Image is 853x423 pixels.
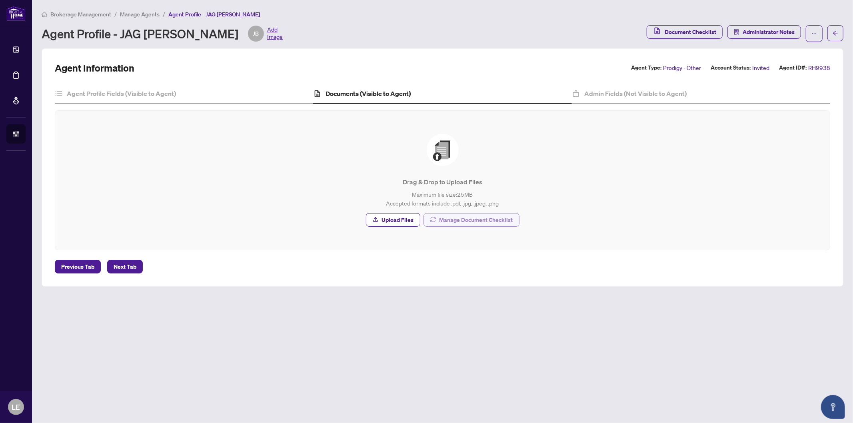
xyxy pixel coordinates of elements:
[42,12,47,17] span: home
[42,26,283,42] div: Agent Profile - JAG [PERSON_NAME]
[114,10,117,19] li: /
[727,25,801,39] button: Administrator Notes
[55,260,101,273] button: Previous Tab
[711,63,751,72] label: Account Status:
[168,11,260,18] span: Agent Profile - JAG [PERSON_NAME]
[808,63,830,72] span: RH9938
[326,89,411,98] h4: Documents (Visible to Agent)
[253,29,259,38] span: JB
[424,213,519,227] button: Manage Document Checklist
[752,63,769,72] span: Invited
[71,177,814,187] p: Drag & Drop to Upload Files
[65,120,820,240] span: File UploadDrag & Drop to Upload FilesMaximum file size:25MBAccepted formats include .pdf, .jpg, ...
[67,89,176,98] h4: Agent Profile Fields (Visible to Agent)
[631,63,661,72] label: Agent Type:
[665,26,716,38] span: Document Checklist
[120,11,160,18] span: Manage Agents
[55,62,134,74] h2: Agent Information
[833,30,838,36] span: arrow-left
[821,395,845,419] button: Open asap
[267,26,283,42] span: Add Image
[382,213,414,226] span: Upload Files
[6,6,26,21] img: logo
[366,213,420,227] button: Upload Files
[663,63,701,72] span: Prodigy - Other
[12,401,20,413] span: LE
[734,29,739,35] span: solution
[779,63,807,72] label: Agent ID#:
[647,25,723,39] button: Document Checklist
[107,260,143,273] button: Next Tab
[811,31,817,36] span: ellipsis
[743,26,795,38] span: Administrator Notes
[61,260,94,273] span: Previous Tab
[71,190,814,208] p: Maximum file size: 25 MB Accepted formats include .pdf, .jpg, .jpeg, .png
[163,10,165,19] li: /
[439,213,513,226] span: Manage Document Checklist
[50,11,111,18] span: Brokerage Management
[584,89,687,98] h4: Admin Fields (Not Visible to Agent)
[114,260,136,273] span: Next Tab
[427,134,459,166] img: File Upload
